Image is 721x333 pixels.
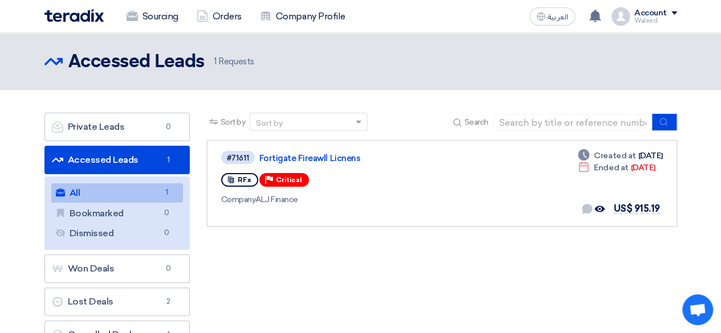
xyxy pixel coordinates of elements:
input: Search by title or reference number [493,114,653,131]
div: #71611 [227,154,249,162]
div: ALJ Finance [221,194,547,205]
span: 1 [214,56,217,67]
a: Orders [188,4,251,29]
a: Private Leads0 [44,113,190,141]
span: 0 [162,263,176,274]
a: Bookmarked [51,204,183,223]
img: profile_test.png [612,7,630,26]
a: Company Profile [251,4,355,29]
a: Lost Deals2 [44,287,190,316]
div: [DATE] [578,162,655,174]
a: Sourcing [117,4,188,29]
span: العربية [548,13,568,21]
span: US$ 915.19 [613,203,659,214]
div: [DATE] [578,150,662,162]
span: 0 [160,227,174,239]
a: All [51,183,183,203]
span: 0 [160,207,174,219]
span: Sort by [221,116,246,128]
span: Critical [276,176,302,184]
div: Open chat [682,294,713,325]
span: Requests [214,55,254,68]
a: Dismissed [51,224,183,243]
span: Ended at [594,162,628,174]
span: 1 [160,187,174,199]
a: Fortigate Fireawll Licnens [259,153,544,163]
span: 2 [162,296,176,307]
span: Search [464,116,488,128]
div: Sort by [256,117,283,129]
span: 0 [162,121,176,133]
h2: Accessed Leads [68,51,205,73]
a: Accessed Leads1 [44,146,190,174]
span: Company [221,195,256,204]
a: Won Deals0 [44,254,190,283]
div: Account [634,9,667,18]
span: 1 [162,154,176,166]
button: العربية [529,7,575,26]
span: RFx [238,176,251,184]
div: Waleed [634,18,677,24]
img: Teradix logo [44,9,104,22]
span: Created at [594,150,636,162]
